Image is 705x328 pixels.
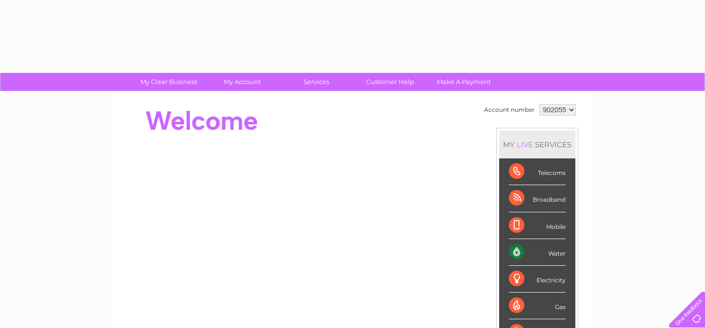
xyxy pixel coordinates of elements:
div: Mobile [509,212,566,239]
td: Account number [482,102,537,118]
div: Broadband [509,185,566,212]
div: Gas [509,293,566,319]
a: Make A Payment [424,73,504,91]
div: Water [509,239,566,266]
div: LIVE [515,140,535,149]
a: Services [276,73,356,91]
a: Customer Help [350,73,430,91]
div: Electricity [509,266,566,293]
div: Telecoms [509,158,566,185]
div: MY SERVICES [499,131,575,158]
a: My Account [202,73,283,91]
a: My Clear Business [129,73,209,91]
